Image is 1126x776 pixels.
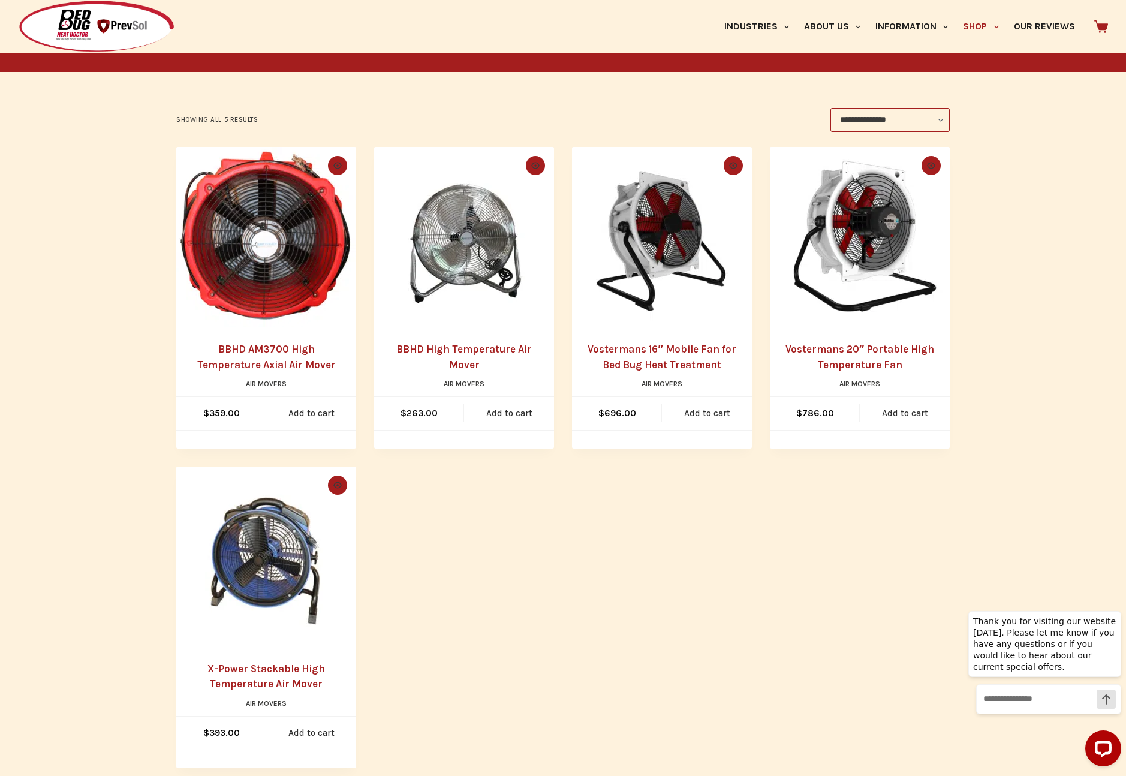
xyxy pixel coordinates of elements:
[266,717,356,750] a: Add to cart: “X-Power Stackable High Temperature Air Mover”
[396,343,532,371] a: BBHD High Temperature Air Mover
[176,147,356,327] a: BBHD AM3700 High Temperature Axial Air Mover
[203,408,209,419] span: $
[374,147,554,327] picture: high temp fan
[922,156,941,175] button: Quick view toggle
[374,147,554,327] img: BBHD High Temperature Air Mover
[796,408,802,419] span: $
[572,147,752,327] a: Vostermans 16" Mobile Fan for Bed Bug Heat Treatment
[401,408,407,419] span: $
[176,467,356,646] img: X-Power Stackable High Temperature Air Mover
[203,408,240,419] bdi: 359.00
[598,408,604,419] span: $
[328,156,347,175] button: Quick view toggle
[207,663,325,690] a: X-Power Stackable High Temperature Air Mover
[588,343,736,371] a: Vostermans 16″ Mobile Fan for Bed Bug Heat Treatment
[785,343,934,371] a: Vostermans 20″ Portable High Temperature Fan
[830,108,950,132] select: Shop order
[266,397,356,430] a: Add to cart: “BBHD AM3700 High Temperature Axial Air Mover”
[724,156,743,175] button: Quick view toggle
[246,380,287,388] a: Air Movers
[464,397,554,430] a: Add to cart: “BBHD High Temperature Air Mover”
[203,727,240,738] bdi: 393.00
[176,115,258,125] p: Showing all 5 results
[444,380,484,388] a: Air Movers
[197,343,336,371] a: BBHD AM3700 High Temperature Axial Air Mover
[642,380,682,388] a: Air Movers
[401,408,438,419] bdi: 263.00
[526,156,545,175] button: Quick view toggle
[796,408,834,419] bdi: 786.00
[860,397,950,430] a: Add to cart: “Vostermans 20" Portable High Temperature Fan”
[839,380,880,388] a: Air Movers
[328,476,347,495] button: Quick view toggle
[598,408,636,419] bdi: 696.00
[246,699,287,708] a: Air Movers
[203,727,209,738] span: $
[176,467,356,646] picture: xpower fan
[770,147,950,327] a: Vostermans 20" Portable High Temperature Fan
[959,589,1126,776] iframe: LiveChat chat widget
[662,397,752,430] a: Add to cart: “Vostermans 16" Mobile Fan for Bed Bug Heat Treatment”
